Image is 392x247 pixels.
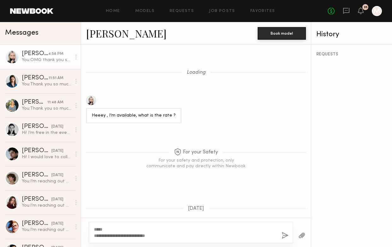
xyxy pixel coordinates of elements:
[258,30,306,36] a: Book model
[250,9,275,13] a: Favorites
[22,81,71,87] div: You: Thank you so much! I was thinking of going with the rate listed on your page, but please let...
[170,9,194,13] a: Requests
[86,26,167,40] a: [PERSON_NAME]
[22,172,51,178] div: [PERSON_NAME]
[364,6,367,9] div: 35
[209,9,235,13] a: Job Posts
[49,75,63,81] div: 11:51 AM
[258,27,306,40] button: Book model
[22,203,71,209] div: You: I’m reaching out on behalf of our brands, Gelato Pique and SNIDEL. We often create simple UG...
[22,75,49,81] div: [PERSON_NAME]
[22,106,71,112] div: You: Thank you so much for your reply! Our store is located on [GEOGRAPHIC_DATA] in [GEOGRAPHIC_D...
[5,29,38,37] span: Messages
[188,206,204,211] span: [DATE]
[22,99,47,106] div: [PERSON_NAME]
[22,154,71,160] div: Hi! I would love to collab! Sadly I can't do those dates but I can do the 20th or 21st!
[174,148,218,156] span: For your Safety
[187,70,206,75] span: Loading
[51,124,63,130] div: [DATE]
[135,9,155,13] a: Models
[22,123,51,130] div: [PERSON_NAME]
[22,148,51,154] div: [PERSON_NAME]
[22,221,51,227] div: [PERSON_NAME]
[22,196,51,203] div: [PERSON_NAME]
[316,52,387,57] div: REQUESTS
[22,51,48,57] div: [PERSON_NAME]
[92,112,176,119] div: Heeey , I’m available, what is the rate ?
[51,172,63,178] div: [DATE]
[51,197,63,203] div: [DATE]
[146,158,247,169] div: For your safety and protection, only communicate and pay directly within Newbook
[48,51,63,57] div: 4:58 PM
[22,57,71,63] div: You: OMG thank you so much! We really appreciate it. We’ve been doing these shoots almost every w...
[22,178,71,184] div: You: I’m reaching out on behalf of our brands, Gelato Pique and SNIDEL. We often create simple UG...
[22,130,71,136] div: Hi! I’m free in the evenings after 6pm
[106,9,120,13] a: Home
[51,148,63,154] div: [DATE]
[316,31,387,38] div: History
[47,100,63,106] div: 11:48 AM
[22,227,71,233] div: You: I’m reaching out on behalf of our brands, Gelato Pique and SNIDEL. We often create simple UG...
[51,221,63,227] div: [DATE]
[372,6,382,16] a: M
